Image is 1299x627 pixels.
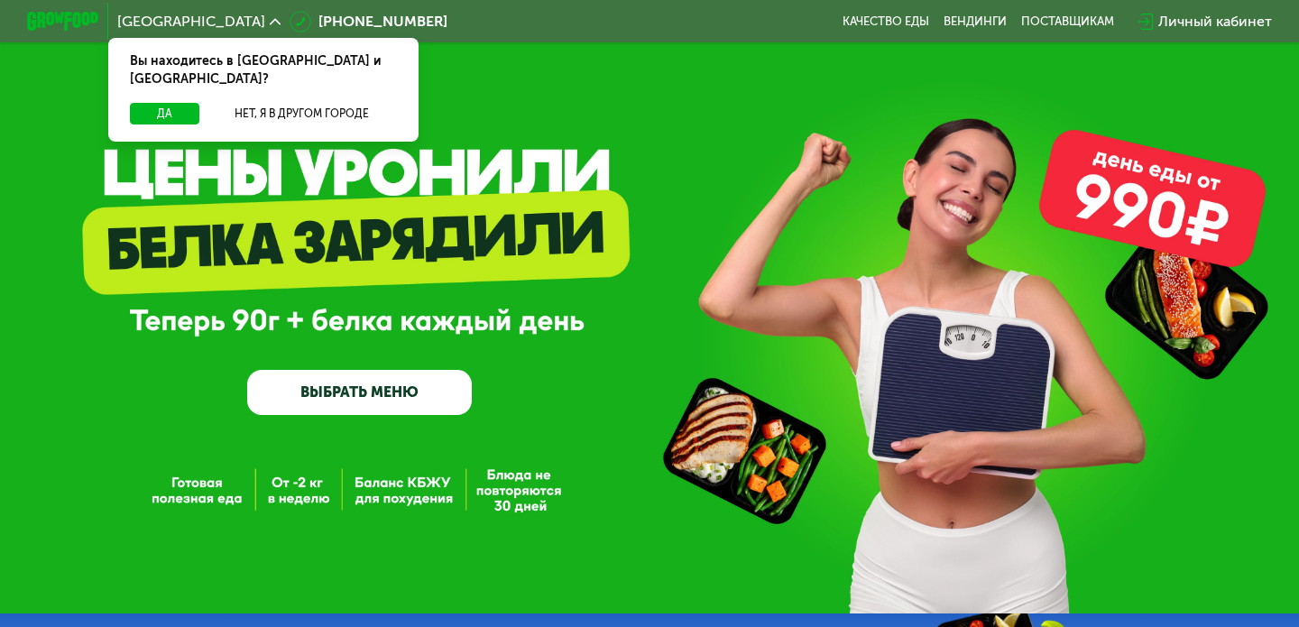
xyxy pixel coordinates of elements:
div: Личный кабинет [1158,11,1272,32]
div: поставщикам [1021,14,1114,29]
a: Вендинги [944,14,1007,29]
a: ВЫБРАТЬ МЕНЮ [247,370,472,415]
button: Нет, я в другом городе [207,103,397,124]
button: Да [130,103,199,124]
a: [PHONE_NUMBER] [290,11,447,32]
div: Вы находитесь в [GEOGRAPHIC_DATA] и [GEOGRAPHIC_DATA]? [108,38,419,103]
span: [GEOGRAPHIC_DATA] [117,14,265,29]
a: Качество еды [843,14,929,29]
